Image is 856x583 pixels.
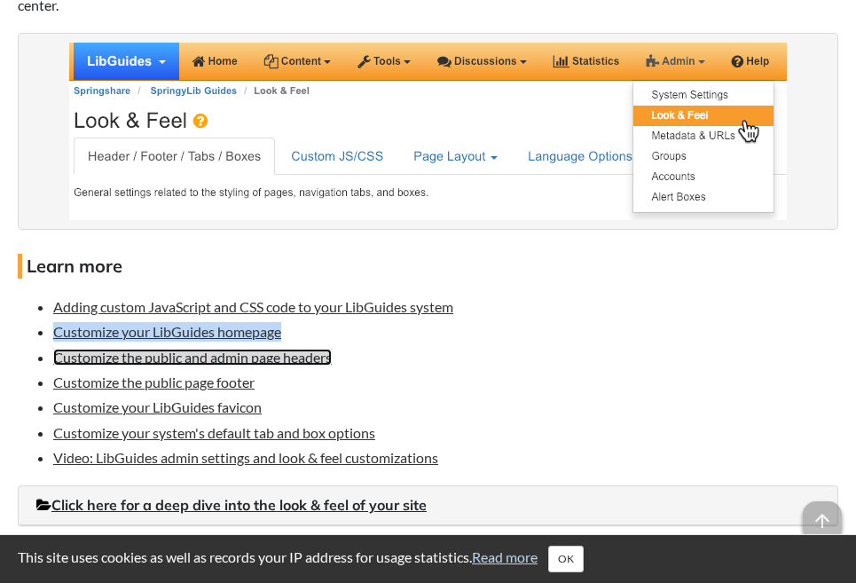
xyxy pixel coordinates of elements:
a: Click here for a deep dive into the look & feel of your site [36,496,427,514]
a: Customize your system's default tab and box options [53,424,375,441]
a: Customize the public page footer [53,374,255,390]
a: Customize the public and admin page headers [53,349,332,366]
h4: Learn more [18,254,838,279]
a: Video: LibGuides admin settings and look & feel customizations [53,449,438,466]
button: Close [548,546,584,572]
img: Customizing your site's look and feel [69,43,787,220]
a: arrow_upward [803,502,842,519]
span: arrow_upward [803,501,842,540]
a: Customize your LibGuides homepage [53,323,281,340]
a: Adding custom JavaScript and CSS code to your LibGuides system [53,298,453,315]
a: Read more [472,548,538,565]
a: Customize your LibGuides favicon [53,398,262,415]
